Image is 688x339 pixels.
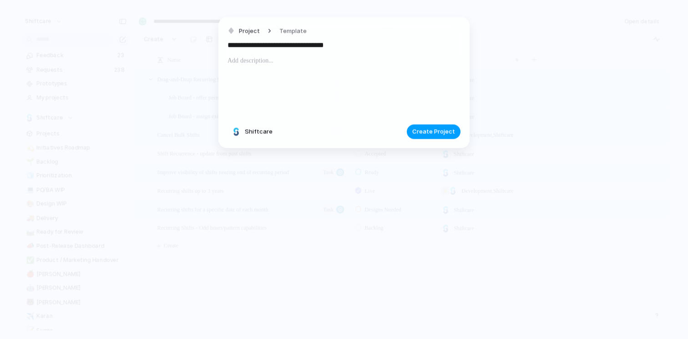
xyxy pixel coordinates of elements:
span: Shiftcare [245,127,273,137]
button: Create Project [407,124,460,139]
span: Project [239,26,260,35]
button: Project [225,25,263,38]
span: Template [279,26,307,35]
span: Create Project [412,127,455,137]
button: Template [274,25,312,38]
